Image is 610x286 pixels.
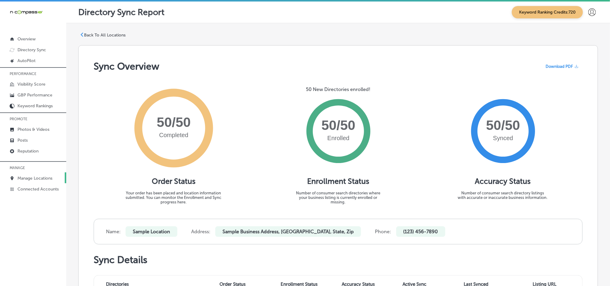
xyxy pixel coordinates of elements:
p: Manage Locations [17,176,52,181]
p: (123) 456-7890 [396,226,445,237]
h1: Sync Overview [94,61,159,72]
span: Keyword Ranking Credits: 720 [512,6,583,18]
p: Directory Sync Report [78,7,164,17]
p: AutoPilot [17,58,36,63]
p: Photos & Videos [17,127,49,132]
p: Number of consumer search directories where your business listing is currently enrolled or missing. [293,191,383,204]
p: Posts [17,138,28,143]
span: Download PDF [546,64,573,69]
p: Your order has been placed and location information submitted. You can monitor the Enrollment and... [121,191,226,204]
p: Sample Business Address, [GEOGRAPHIC_DATA], State, Zip [215,226,361,237]
p: Keyword Rankings [17,103,53,108]
p: Sample Location [126,226,177,237]
p: GBP Performance [17,93,52,98]
h1: Sync Details [94,254,583,266]
p: Connected Accounts [17,187,59,192]
p: Overview [17,36,36,42]
a: Back To All Locations [80,33,126,38]
p: Directory Sync [17,47,46,52]
h1: Enrollment Status [307,177,369,186]
p: Reputation [17,149,39,154]
p: Visibility Score [17,82,45,87]
p: Back To All Locations [84,33,126,38]
h1: Accuracy Status [475,177,531,186]
label: Name: [106,229,121,234]
label: Phone: [375,229,391,234]
p: 50 New Directories enrolled! [306,86,370,92]
label: Address: [191,229,210,234]
img: 660ab0bf-5cc7-4cb8-ba1c-48b5ae0f18e60NCTV_CLogo_TV_Black_-500x88.png [10,9,43,15]
p: Number of consumer search directory listings with accurate or inaccurate business information. [458,191,548,200]
h1: Order Status [152,177,195,186]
